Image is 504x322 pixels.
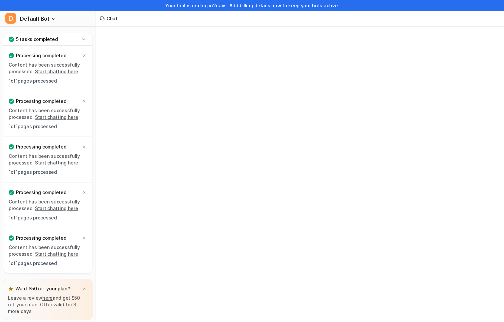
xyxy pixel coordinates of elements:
p: Content has been successfully processed. [9,62,87,75]
p: 1 of 1 pages processed [9,78,87,84]
p: Content has been successfully processed. [9,153,87,166]
span: D [5,13,16,24]
img: star [8,286,13,291]
p: Processing completed [16,144,66,150]
p: Content has been successfully processed. [9,198,87,212]
p: Processing completed [16,189,66,196]
a: Start chatting here [35,205,78,211]
a: Start chatting here [35,114,78,120]
p: Content has been successfully processed. [9,107,87,121]
div: Chat [107,15,118,22]
a: Chat [3,31,93,40]
p: 1 of 1 pages processed [9,260,87,267]
a: Start chatting here [35,160,78,165]
p: Processing completed [16,52,66,59]
a: here [42,295,53,301]
a: Start chatting here [35,251,78,257]
a: Add billing details [229,3,270,8]
p: Processing completed [16,98,66,105]
p: 1 of 1 pages processed [9,123,87,130]
p: Content has been successfully processed. [9,244,87,257]
img: x [82,287,86,291]
p: 5 tasks completed [16,36,58,43]
p: 1 of 1 pages processed [9,169,87,175]
p: Processing completed [16,235,66,241]
p: 1 of 1 pages processed [9,214,87,221]
span: Default Bot [20,14,50,23]
a: Start chatting here [35,69,78,74]
p: Want $50 off your plan? [15,285,70,292]
p: Leave a review and get $50 off your plan. Offer valid for 3 more days. [8,295,88,315]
